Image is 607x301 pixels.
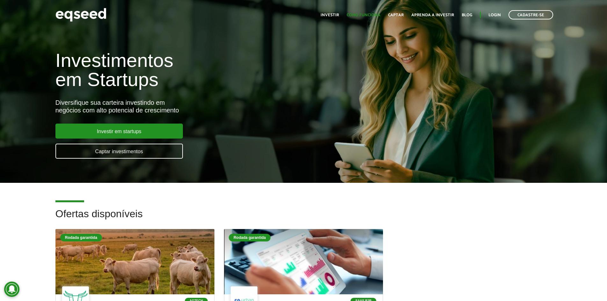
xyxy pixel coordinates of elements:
a: Captar investimentos [55,144,183,159]
a: Captar [388,13,404,17]
img: EqSeed [55,6,106,23]
h1: Investimentos em Startups [55,51,350,89]
div: Diversifique sua carteira investindo em negócios com alto potencial de crescimento [55,99,350,114]
a: Blog [462,13,472,17]
h2: Ofertas disponíveis [55,208,552,229]
a: Investir [321,13,339,17]
a: Aprenda a investir [411,13,454,17]
a: Investir em startups [55,124,183,139]
a: Cadastre-se [509,10,553,19]
a: Login [488,13,501,17]
a: Como funciona [347,13,380,17]
div: Rodada garantida [229,234,271,241]
div: Rodada garantida [60,234,102,241]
